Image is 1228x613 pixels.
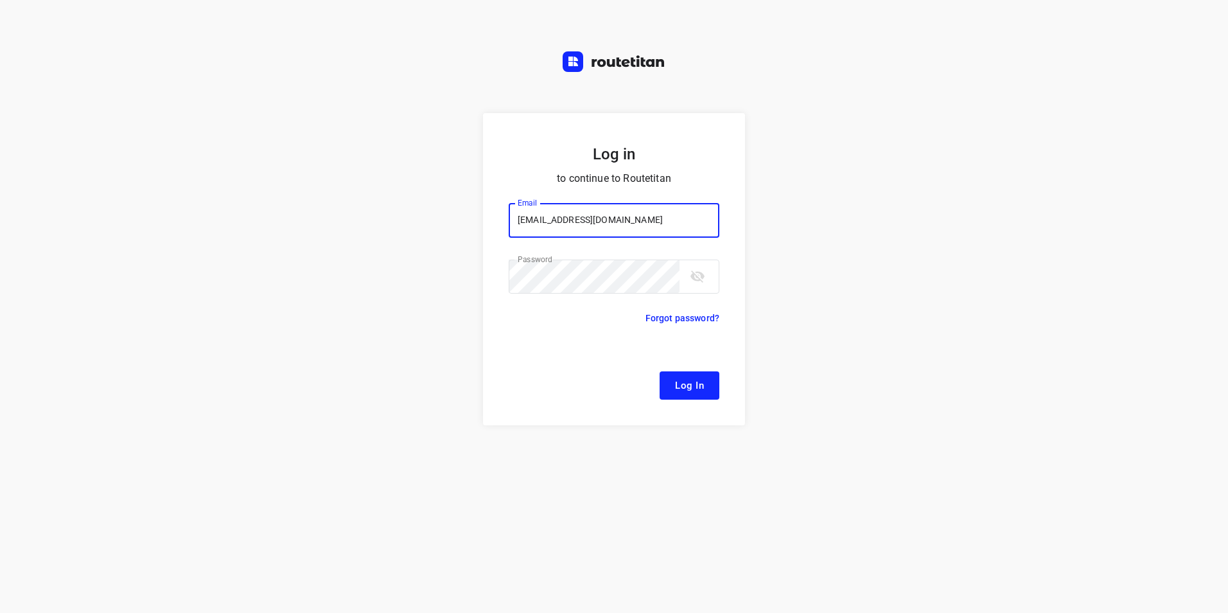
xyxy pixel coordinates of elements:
[645,310,719,326] p: Forgot password?
[660,371,719,400] button: Log In
[509,170,719,188] p: to continue to Routetitan
[509,144,719,164] h5: Log in
[675,377,704,394] span: Log In
[685,263,710,289] button: toggle password visibility
[563,51,665,72] img: Routetitan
